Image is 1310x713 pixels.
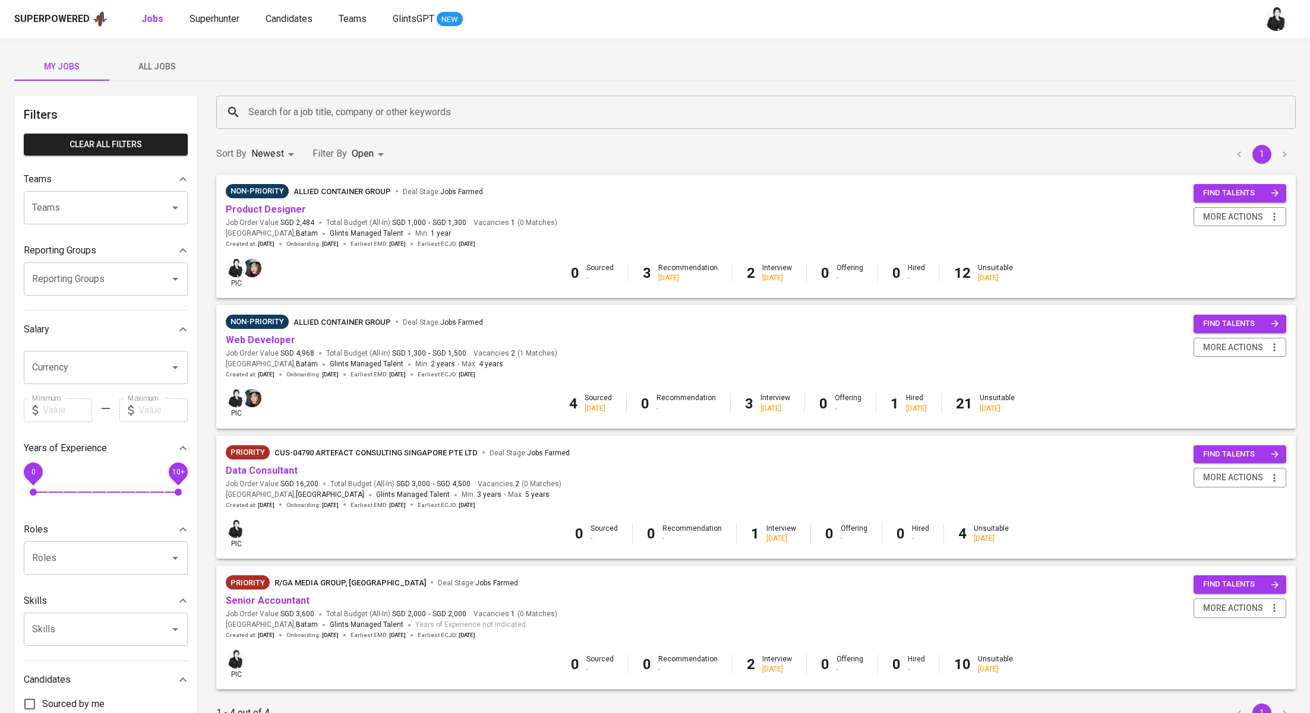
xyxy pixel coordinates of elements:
[251,147,284,161] p: Newest
[912,524,929,544] div: Hired
[433,479,434,489] span: -
[296,228,318,240] span: Batam
[586,654,614,674] div: Sourced
[978,664,1013,674] div: [DATE]
[908,263,925,283] div: Hired
[393,12,463,27] a: GlintsGPT NEW
[418,631,475,639] span: Earliest ECJD :
[172,467,184,476] span: 10+
[760,393,790,413] div: Interview
[527,449,570,457] span: Jobs Farmed
[978,273,1013,283] div: [DATE]
[1194,315,1286,333] button: find talents
[24,436,188,460] div: Years of Experience
[509,609,515,619] span: 1
[226,218,314,228] span: Job Order Value
[92,10,108,28] img: app logo
[462,490,501,499] span: Min.
[351,631,406,639] span: Earliest EMD :
[459,240,475,248] span: [DATE]
[658,654,718,674] div: Recommendation
[658,263,718,283] div: Recommendation
[825,525,834,542] b: 0
[167,271,184,287] button: Open
[591,534,618,544] div: -
[954,265,971,281] b: 12
[908,664,925,674] div: -
[457,359,459,370] span: -
[433,348,466,359] span: SGD 1,500
[433,609,466,619] span: SGD 2,000
[662,534,722,544] div: -
[475,579,518,587] span: Jobs Farmed
[392,348,426,359] span: SGD 1,300
[339,12,369,27] a: Teams
[762,263,792,283] div: Interview
[525,490,550,499] span: 5 years
[226,595,310,606] a: Senior Accountant
[954,656,971,673] b: 10
[141,13,163,24] b: Jobs
[418,370,475,379] span: Earliest ECJD :
[437,14,463,26] span: NEW
[24,589,188,613] div: Skills
[418,240,475,248] span: Earliest ECJD :
[641,395,649,412] b: 0
[974,524,1009,544] div: Unsuitable
[1194,575,1286,594] button: find talents
[227,389,245,407] img: medwi@glints.com
[226,359,318,370] span: [GEOGRAPHIC_DATA] ,
[1194,338,1286,357] button: more actions
[892,656,901,673] b: 0
[908,654,925,674] div: Hired
[226,334,295,346] a: Web Developer
[274,448,478,457] span: CUS-04790 ARTEFACT CONSULTING SINGAPORE PTE LTD
[226,228,318,240] span: [GEOGRAPHIC_DATA] ,
[243,259,261,277] img: diazagista@glints.com
[322,631,339,639] span: [DATE]
[351,370,406,379] span: Earliest EMD :
[440,318,483,327] span: Jobs Farmed
[226,479,318,489] span: Job Order Value
[745,395,753,412] b: 3
[14,10,108,28] a: Superpoweredapp logo
[33,137,178,152] span: Clear All filters
[415,360,455,368] span: Min.
[258,240,274,248] span: [DATE]
[266,13,312,24] span: Candidates
[643,656,651,673] b: 0
[836,273,863,283] div: -
[330,479,471,489] span: Total Budget (All-In)
[226,577,270,589] span: Priority
[226,258,247,289] div: pic
[762,273,792,283] div: [DATE]
[591,524,618,544] div: Sourced
[258,370,274,379] span: [DATE]
[226,204,306,215] a: Product Designer
[658,273,718,283] div: [DATE]
[1203,448,1279,461] span: find talents
[459,631,475,639] span: [DATE]
[479,360,503,368] span: 4 years
[389,501,406,509] span: [DATE]
[296,359,318,370] span: Batam
[474,218,557,228] span: Vacancies ( 0 Matches )
[226,465,298,476] a: Data Consultant
[24,243,96,258] p: Reporting Groups
[24,239,188,262] div: Reporting Groups
[24,134,188,156] button: Clear All filters
[24,518,188,541] div: Roles
[1203,470,1263,485] span: more actions
[226,501,274,509] span: Created at :
[1194,207,1286,227] button: more actions
[352,148,374,159] span: Open
[280,348,314,359] span: SGD 4,968
[836,654,863,674] div: Offering
[478,479,561,489] span: Vacancies ( 0 Matches )
[1228,145,1296,164] nav: pagination navigation
[226,649,247,680] div: pic
[226,575,270,590] div: New Job received from Demand Team
[978,654,1013,674] div: Unsuitable
[280,609,314,619] span: SGD 3,600
[226,619,318,631] span: [GEOGRAPHIC_DATA] ,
